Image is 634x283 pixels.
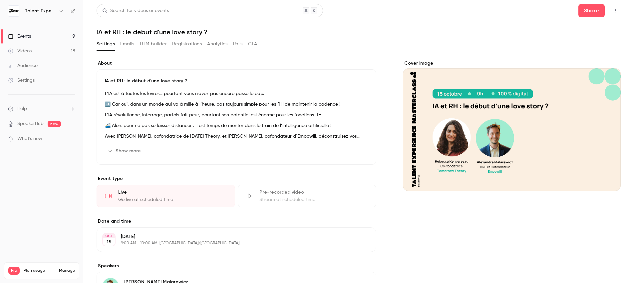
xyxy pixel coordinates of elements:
[578,4,605,17] button: Share
[24,268,55,273] span: Plan usage
[121,241,341,246] p: 9:00 AM - 10:00 AM, [GEOGRAPHIC_DATA]/[GEOGRAPHIC_DATA]
[259,189,368,196] div: Pre-recorded video
[172,39,202,49] button: Registrations
[238,185,376,207] div: Pre-recorded videoStream at scheduled time
[102,7,169,14] div: Search for videos or events
[105,90,368,98] p: L’IA est à toutes les lèvres… pourtant vous n’avez pas encore passé le cap.
[105,78,368,84] p: IA et RH : le début d'une love story ?
[403,60,621,67] label: Cover image
[8,105,75,112] li: help-dropdown-opener
[97,185,235,207] div: LiveGo live at scheduled time
[259,196,368,203] div: Stream at scheduled time
[403,60,621,191] section: Cover image
[17,135,42,142] span: What's new
[48,121,61,127] span: new
[17,105,27,112] span: Help
[233,39,243,49] button: Polls
[121,233,341,240] p: [DATE]
[97,263,376,269] label: Speakers
[8,48,32,54] div: Videos
[17,120,44,127] a: SpeakerHub
[118,196,227,203] div: Go live at scheduled time
[25,8,56,14] h6: Talent Experience Masterclass
[105,132,368,140] p: Avec [PERSON_NAME], cofondatrice de [DATE] Theory, et [PERSON_NAME], cofondateur d’Empowill, déco...
[105,111,368,119] p: L’IA révolutionne, interroge, parfois fait peur, pourtant son potentiel est énorme pour les fonct...
[8,33,31,40] div: Events
[120,39,134,49] button: Emails
[8,77,35,84] div: Settings
[107,239,111,245] p: 15
[59,268,75,273] a: Manage
[97,175,376,182] p: Event type
[8,6,19,16] img: Talent Experience Masterclass
[118,189,227,196] div: Live
[8,267,20,275] span: Pro
[105,122,368,130] p: 🚄 Alors pour ne pas se laisser distancer : il est temps de monter dans le train de l’intelligence...
[67,136,75,142] iframe: Noticeable Trigger
[97,39,115,49] button: Settings
[97,28,621,36] h1: IA et RH : le début d'une love story ?
[97,218,376,225] label: Date and time
[103,234,115,238] div: OCT
[207,39,228,49] button: Analytics
[97,60,376,67] label: About
[105,146,145,156] button: Show more
[8,62,38,69] div: Audience
[140,39,167,49] button: UTM builder
[248,39,257,49] button: CTA
[105,100,368,108] p: ➡️ Car oui, dans un monde qui va à mille à l’heure, pas toujours simple pour les RH de maintenir ...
